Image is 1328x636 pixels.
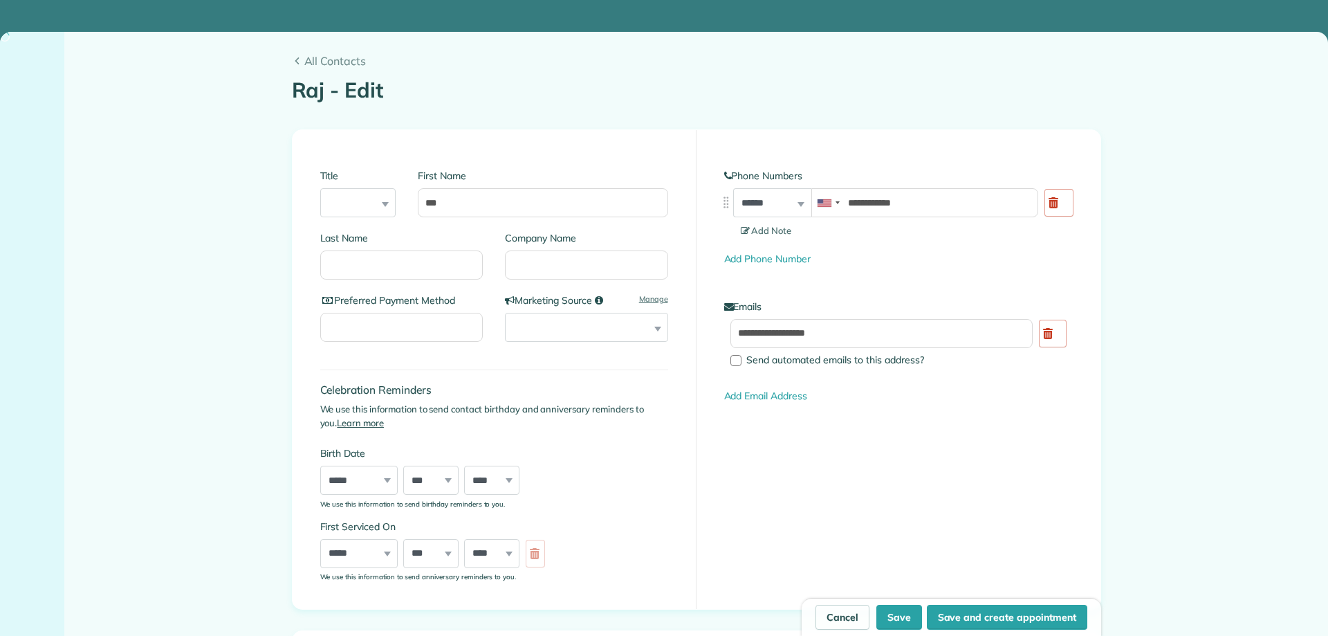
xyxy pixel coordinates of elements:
[320,520,552,534] label: First Serviced On
[505,231,668,245] label: Company Name
[292,79,1101,102] h1: Raj - Edit
[320,384,668,396] h4: Celebration Reminders
[927,605,1087,630] button: Save and create appointment
[719,195,733,210] img: drag_indicator-119b368615184ecde3eda3c64c821f6cf29d3e2b97b89ee44bc31753036683e5.png
[505,293,668,307] label: Marketing Source
[418,169,667,183] label: First Name
[812,189,844,217] div: United States: +1
[815,605,869,630] a: Cancel
[304,53,1101,69] span: All Contacts
[724,169,1073,183] label: Phone Numbers
[320,500,506,508] sub: We use this information to send birthday reminders to you.
[724,300,1073,314] label: Emails
[746,354,924,366] span: Send automated emails to this address?
[320,169,396,183] label: Title
[876,605,922,630] button: Save
[292,53,1101,69] a: All Contacts
[337,417,384,428] a: Learn more
[320,403,668,430] p: We use this information to send contact birthday and anniversary reminders to you.
[724,253,811,265] a: Add Phone Number
[724,390,807,402] a: Add Email Address
[320,293,483,307] label: Preferred Payment Method
[639,293,668,305] a: Manage
[320,231,483,245] label: Last Name
[741,225,792,236] span: Add Note
[320,446,552,460] label: Birth Date
[320,572,517,581] sub: We use this information to send anniversary reminders to you.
